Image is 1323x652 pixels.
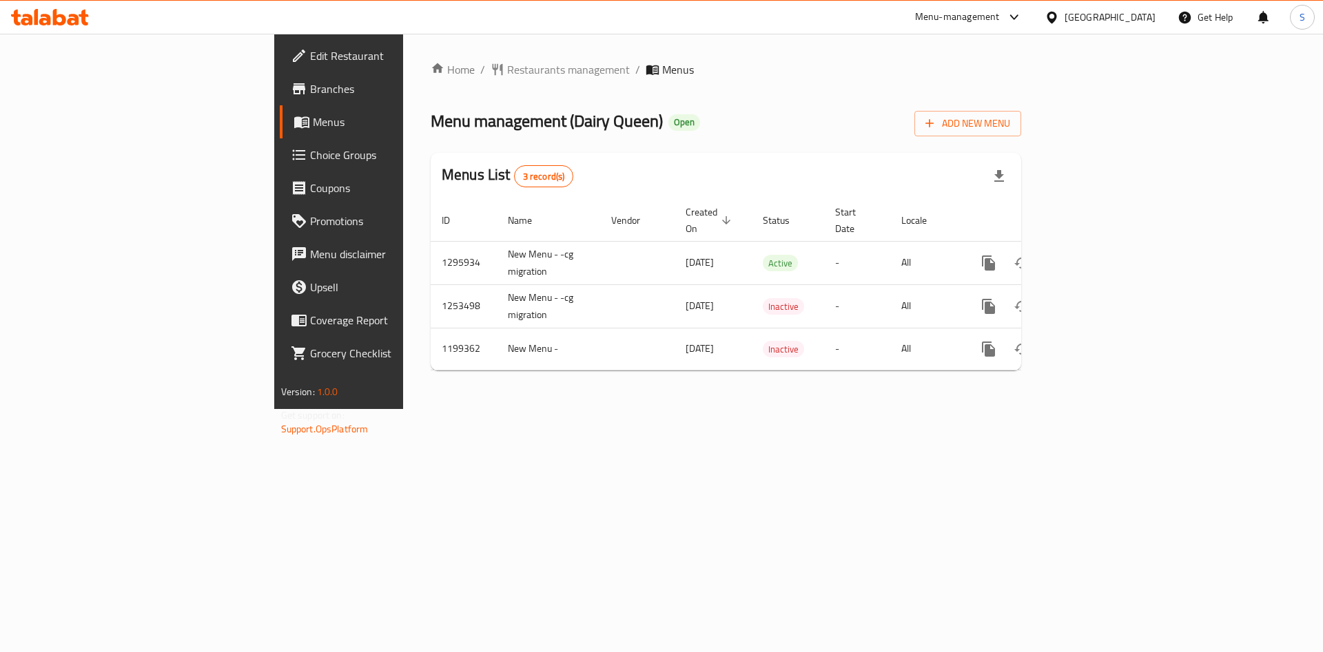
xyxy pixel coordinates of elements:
[310,48,484,64] span: Edit Restaurant
[668,116,700,128] span: Open
[763,212,808,229] span: Status
[915,9,1000,25] div: Menu-management
[497,241,600,284] td: New Menu - -cg migration
[925,115,1010,132] span: Add New Menu
[972,290,1005,323] button: more
[310,312,484,328] span: Coverage Report
[763,255,798,271] div: Active
[662,61,694,78] span: Menus
[763,341,804,357] div: Inactive
[280,39,495,72] a: Edit Restaurant
[686,339,714,357] span: [DATE]
[686,204,735,237] span: Created On
[763,299,804,315] span: Inactive
[1300,10,1305,25] span: S
[281,406,345,424] span: Get support on:
[686,253,714,271] span: [DATE]
[1005,333,1038,366] button: Change Status
[668,114,700,131] div: Open
[824,328,890,370] td: -
[763,255,798,271] span: Active
[1005,290,1038,323] button: Change Status
[497,284,600,328] td: New Menu - -cg migration
[431,105,663,136] span: Menu management ( Dairy Queen )
[310,279,484,295] span: Upsell
[890,241,961,284] td: All
[497,328,600,370] td: New Menu -
[507,61,630,78] span: Restaurants management
[763,298,804,315] div: Inactive
[890,328,961,370] td: All
[508,212,550,229] span: Name
[961,200,1116,242] th: Actions
[280,138,495,171] a: Choice Groups
[310,180,484,196] span: Coupons
[313,114,484,130] span: Menus
[686,297,714,315] span: [DATE]
[824,241,890,284] td: -
[281,420,369,438] a: Support.OpsPlatform
[763,341,804,357] span: Inactive
[491,61,630,78] a: Restaurants management
[281,383,315,401] span: Version:
[611,212,658,229] span: Vendor
[442,212,468,229] span: ID
[280,72,495,105] a: Branches
[310,81,484,97] span: Branches
[824,284,890,328] td: -
[515,170,573,183] span: 3 record(s)
[310,213,484,229] span: Promotions
[280,238,495,271] a: Menu disclaimer
[317,383,338,401] span: 1.0.0
[310,345,484,361] span: Grocery Checklist
[431,200,1116,370] table: enhanced table
[972,333,1005,366] button: more
[1005,246,1038,280] button: Change Status
[280,204,495,238] a: Promotions
[1065,10,1156,25] div: [GEOGRAPHIC_DATA]
[280,337,495,370] a: Grocery Checklist
[635,61,640,78] li: /
[431,61,1021,78] nav: breadcrumb
[280,304,495,337] a: Coverage Report
[310,246,484,262] span: Menu disclaimer
[901,212,945,229] span: Locale
[514,165,574,187] div: Total records count
[280,271,495,304] a: Upsell
[890,284,961,328] td: All
[972,246,1005,280] button: more
[310,147,484,163] span: Choice Groups
[914,111,1021,136] button: Add New Menu
[280,171,495,204] a: Coupons
[983,160,1016,193] div: Export file
[835,204,874,237] span: Start Date
[280,105,495,138] a: Menus
[442,165,573,187] h2: Menus List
